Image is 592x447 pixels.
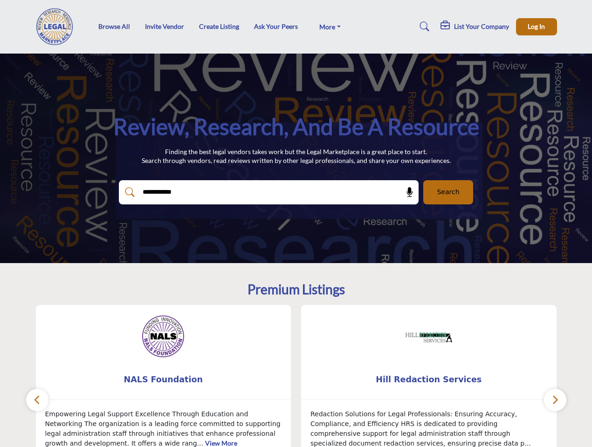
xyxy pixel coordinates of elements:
p: Finding the best legal vendors takes work but the Legal Marketplace is a great place to start. [142,147,451,156]
a: NALS Foundation [36,367,291,392]
h1: Review, Research, and be a Resource [113,112,479,141]
span: Search [437,187,459,197]
span: Search by Voice [399,188,414,197]
a: Search [411,19,435,34]
button: Log In [516,18,557,35]
a: View More [205,439,237,447]
img: NALS Foundation [140,314,186,361]
span: ... [524,440,530,447]
a: Create Listing [199,22,239,30]
h5: List Your Company [454,22,509,31]
span: Log In [528,22,545,30]
div: List Your Company [441,21,509,32]
h2: Premium Listings [248,282,345,298]
b: NALS Foundation [50,367,277,392]
a: Ask Your Peers [254,22,298,30]
a: More [313,20,347,33]
button: Search [423,180,473,204]
a: Hill Redaction Services [301,367,557,392]
span: Hill Redaction Services [315,373,543,386]
b: Hill Redaction Services [315,367,543,392]
span: NALS Foundation [50,373,277,386]
a: Browse All [98,22,130,30]
p: Search through vendors, read reviews written by other legal professionals, and share your own exp... [142,156,451,165]
img: Hill Redaction Services [406,314,452,361]
a: Invite Vendor [145,22,184,30]
span: ... [197,440,203,447]
img: Site Logo [35,8,79,45]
